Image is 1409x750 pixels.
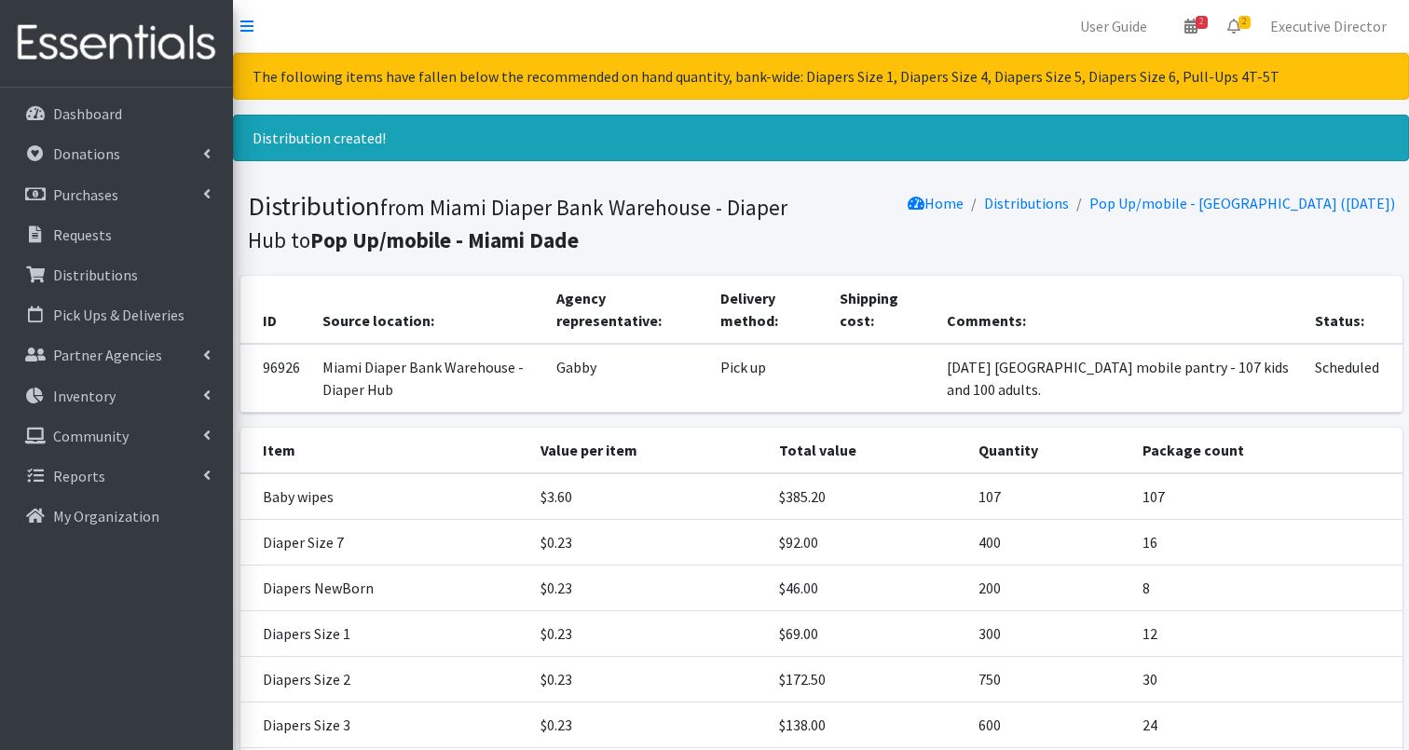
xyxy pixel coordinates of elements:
td: 107 [1131,473,1402,520]
td: $92.00 [768,520,967,566]
th: Status: [1304,276,1402,344]
td: Diapers NewBorn [240,566,529,611]
p: Purchases [53,185,118,204]
p: Distributions [53,266,138,284]
div: Distribution created! [233,115,1409,161]
th: Total value [768,428,967,473]
td: Diapers Size 3 [240,702,529,748]
th: Shipping cost: [828,276,936,344]
th: Item [240,428,529,473]
p: Requests [53,225,112,244]
a: Requests [7,216,226,253]
td: 107 [967,473,1131,520]
a: Partner Agencies [7,336,226,374]
td: 400 [967,520,1131,566]
td: 300 [967,611,1131,657]
p: Pick Ups & Deliveries [53,306,185,324]
th: Package count [1131,428,1402,473]
span: 2 [1238,16,1251,29]
p: Dashboard [53,104,122,123]
p: Donations [53,144,120,163]
td: Scheduled [1304,344,1402,413]
p: Reports [53,467,105,485]
td: $172.50 [768,657,967,702]
small: from Miami Diaper Bank Warehouse - Diaper Hub to [248,194,787,253]
h1: Distribution [248,190,814,254]
a: Donations [7,135,226,172]
p: My Organization [53,507,159,525]
a: Executive Director [1255,7,1402,45]
span: 2 [1196,16,1208,29]
td: 30 [1131,657,1402,702]
b: Pop Up/mobile - Miami Dade [310,226,579,253]
a: Pop Up/mobile - [GEOGRAPHIC_DATA] ([DATE]) [1089,194,1395,212]
p: Community [53,427,129,445]
td: Diaper Size 7 [240,520,529,566]
a: Community [7,417,226,455]
td: $385.20 [768,473,967,520]
td: $46.00 [768,566,967,611]
th: Source location: [311,276,545,344]
td: Diapers Size 1 [240,611,529,657]
div: The following items have fallen below the recommended on hand quantity, bank-wide: Diapers Size 1... [233,53,1409,100]
a: Inventory [7,377,226,415]
td: $69.00 [768,611,967,657]
a: Distributions [7,256,226,293]
td: $0.23 [529,611,768,657]
td: 200 [967,566,1131,611]
td: 750 [967,657,1131,702]
a: Distributions [984,194,1069,212]
a: Purchases [7,176,226,213]
a: Pick Ups & Deliveries [7,296,226,334]
td: $0.23 [529,657,768,702]
td: Miami Diaper Bank Warehouse - Diaper Hub [311,344,545,413]
a: Reports [7,457,226,495]
td: Pick up [709,344,829,413]
th: Value per item [529,428,768,473]
td: Diapers Size 2 [240,657,529,702]
td: 96926 [240,344,311,413]
a: 2 [1212,7,1255,45]
th: Comments: [936,276,1304,344]
td: [DATE] [GEOGRAPHIC_DATA] mobile pantry - 107 kids and 100 adults. [936,344,1304,413]
a: User Guide [1065,7,1162,45]
td: $138.00 [768,702,967,748]
td: 24 [1131,702,1402,748]
td: $0.23 [529,520,768,566]
th: Quantity [967,428,1131,473]
td: 600 [967,702,1131,748]
td: Baby wipes [240,473,529,520]
a: My Organization [7,498,226,535]
td: $0.23 [529,702,768,748]
td: 16 [1131,520,1402,566]
td: $0.23 [529,566,768,611]
a: 2 [1170,7,1212,45]
td: Gabby [545,344,709,413]
p: Inventory [53,387,116,405]
th: ID [240,276,311,344]
th: Delivery method: [709,276,829,344]
td: 12 [1131,611,1402,657]
th: Agency representative: [545,276,709,344]
p: Partner Agencies [53,346,162,364]
img: HumanEssentials [7,12,226,75]
td: $3.60 [529,473,768,520]
a: Dashboard [7,95,226,132]
a: Home [908,194,964,212]
td: 8 [1131,566,1402,611]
